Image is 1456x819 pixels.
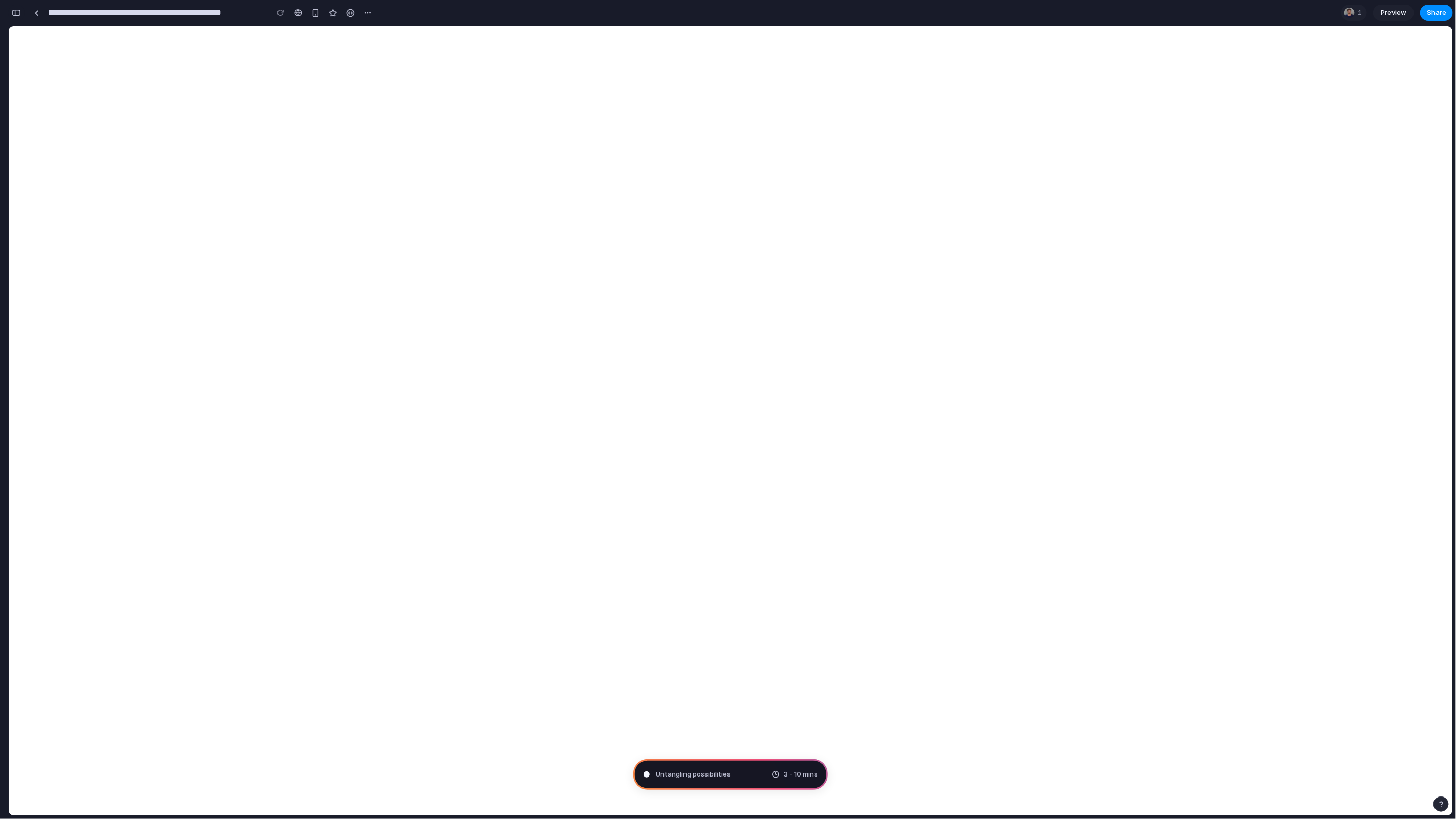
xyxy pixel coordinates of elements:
[784,769,818,780] span: 3 - 10 mins
[1358,8,1365,18] span: 1
[656,769,731,780] span: Untangling possibilities
[1420,5,1453,21] button: Share
[1341,5,1367,21] div: 1
[1381,8,1406,18] span: Preview
[1373,5,1414,21] a: Preview
[1427,8,1446,18] span: Share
